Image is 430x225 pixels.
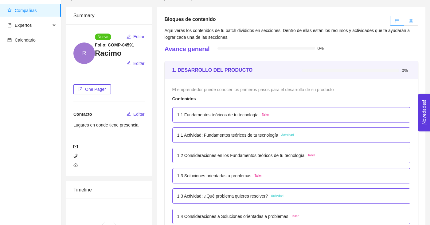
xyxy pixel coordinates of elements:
[7,38,12,42] span: calendar
[177,172,252,179] p: 1.3 Soluciones orientadas a problemas
[177,193,268,199] p: 1.3 Actividad: ¿Qué problema quieres resolver?
[281,133,294,138] span: Actividad
[177,152,305,159] p: 1.2 Consideraciones en los Fundamentos teóricos de tu tecnología
[95,34,111,40] span: Nueva
[318,46,326,50] span: 0%
[177,132,278,139] p: 1.1 Actividad: Fundamentos teóricos de tu tecnología
[133,60,145,67] span: Editar
[177,213,288,220] p: 1.4 Consideraciones a Soluciones orientadas a problemas
[85,86,106,93] span: One Pager
[127,34,131,39] span: edit
[7,23,12,27] span: book
[73,163,78,167] span: home
[126,109,145,119] button: editEditar
[15,23,32,28] span: Expertos
[177,111,259,118] p: 1.1 Fundamentos teóricos de tu tecnología
[95,48,145,58] h3: Racimo
[73,112,92,117] span: Contacto
[271,194,283,199] span: Actividad
[7,8,12,13] span: star
[73,7,145,24] div: Summary
[172,87,334,92] span: El emprendedor puede conocer los primeros pasos para el desarrollo de su producto
[172,96,196,101] strong: Contenidos
[126,32,145,42] button: editEditar
[255,173,262,178] span: Taller
[127,112,131,117] span: edit
[133,111,145,118] span: Editar
[73,84,111,94] button: file-pdfOne Pager
[15,8,37,13] span: Compañías
[73,123,139,127] span: Lugares en donde tiene presencia
[126,58,145,68] button: editEditar
[418,94,430,131] button: Open Feedback Widget
[307,153,315,158] span: Taller
[95,42,134,47] strong: Folio: COMP-04591
[133,33,145,40] span: Editar
[78,87,83,92] span: file-pdf
[409,18,413,23] span: table
[165,28,410,40] span: Aquí verás los contenidos de tu batch divididos en secciones. Dentro de ellas están los recursos ...
[73,144,78,149] span: mail
[82,42,86,64] span: R
[73,154,78,158] span: phone
[127,61,131,66] span: edit
[262,112,269,117] span: Taller
[395,18,399,23] span: unordered-list
[165,16,216,23] h5: Bloques de contenido
[172,67,253,73] strong: 1. DESARROLLO DEL PRODUCTO
[291,214,299,219] span: Taller
[402,68,410,73] span: 0%
[15,38,36,42] span: Calendario
[73,181,145,199] div: Timeline
[165,45,210,53] h4: Avance general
